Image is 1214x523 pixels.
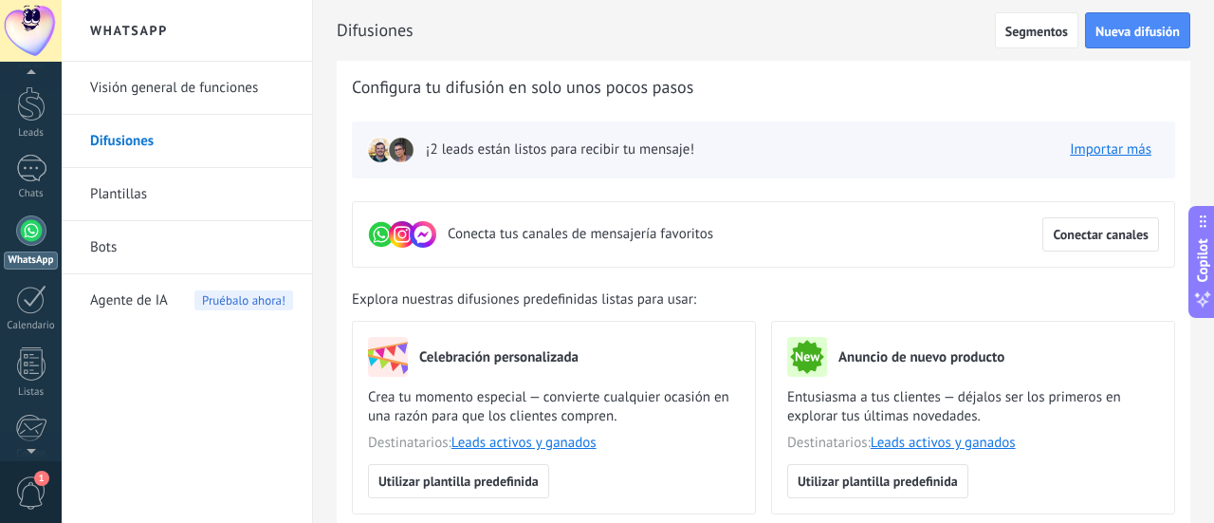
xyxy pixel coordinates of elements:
div: WhatsApp [4,252,58,270]
span: Explora nuestras difusiones predefinidas listas para usar: [352,290,696,309]
div: Calendario [4,320,59,332]
a: Difusiones [90,115,293,168]
h3: Celebración personalizada [419,348,579,366]
span: Conectar canales [1053,228,1149,241]
button: Utilizar plantilla predefinida [787,464,968,498]
a: Leads activos y ganados [871,434,1016,452]
span: Destinatarios: [787,434,1159,453]
button: Importar más [1061,136,1160,164]
span: ¡2 leads están listos para recibir tu mensaje! [426,140,694,159]
li: Bots [62,221,312,274]
img: leadIcon [388,137,414,163]
li: Difusiones [62,115,312,168]
span: Segmentos [1005,25,1068,38]
li: Agente de IA [62,274,312,327]
span: Conecta tus canales de mensajería favoritos [448,225,713,244]
span: Pruébalo ahora! [194,290,293,310]
span: Nueva difusión [1095,25,1180,38]
a: Agente de IAPruébalo ahora! [90,274,293,327]
button: Nueva difusión [1085,12,1190,48]
div: Leads [4,127,59,140]
button: Segmentos [995,12,1078,48]
li: Visión general de funciones [62,62,312,115]
span: Crea tu momento especial — convierte cualquier ocasión en una razón para que los clientes compren. [368,388,740,426]
h3: Anuncio de nuevo producto [838,348,1004,366]
span: Destinatarios: [368,434,740,453]
span: 1 [34,471,49,486]
li: Plantillas [62,168,312,221]
h2: Difusiones [337,11,995,49]
span: Utilizar plantilla predefinida [798,475,958,488]
div: Listas [4,386,59,399]
a: Plantillas [90,168,293,221]
img: leadIcon [367,137,394,163]
span: Agente de IA [90,274,168,327]
span: Entusiasma a tus clientes — déjalos ser los primeros en explorar tus últimas novedades. [787,388,1159,426]
div: Chats [4,188,59,200]
a: Visión general de funciones [90,62,293,115]
button: Utilizar plantilla predefinida [368,464,549,498]
span: Utilizar plantilla predefinida [378,475,539,488]
a: Importar más [1070,140,1151,159]
span: Configura tu difusión en solo unos pocos pasos [352,76,693,99]
button: Conectar canales [1042,217,1159,252]
a: Bots [90,221,293,274]
span: Copilot [1193,238,1212,282]
a: Leads activos y ganados [451,434,597,452]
